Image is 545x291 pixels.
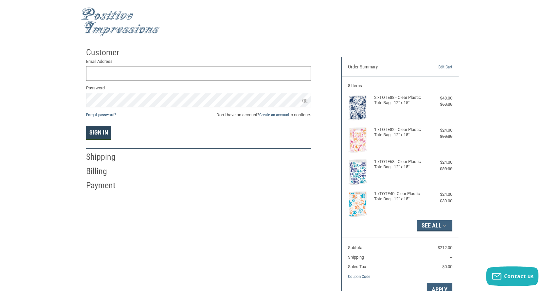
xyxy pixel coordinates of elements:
[426,127,452,134] div: $24.00
[348,274,370,279] a: Coupon Code
[486,266,538,286] button: Contact us
[417,220,452,231] button: See All
[426,198,452,204] div: $30.00
[348,264,366,269] span: Sales Tax
[86,112,116,117] a: Forgot password?
[442,264,452,269] span: $0.00
[438,245,452,250] span: $212.00
[348,245,363,250] span: Subtotal
[504,273,534,280] span: Contact us
[374,127,425,138] h4: 1 x TOTE82 - Clear Plastic Tote Bag - 12" x 15"
[374,95,425,106] h4: 2 x TOTE88 - Clear Plastic Tote Bag - 12" x 15"
[426,159,452,166] div: $24.00
[348,255,364,260] span: Shipping
[86,58,311,65] label: Email Address
[426,166,452,172] div: $30.00
[426,95,452,101] div: $48.00
[419,64,452,70] a: Edit Cart
[259,112,289,117] a: Create an account
[450,255,452,260] span: --
[348,64,419,70] h3: Order Summary
[86,152,124,162] h2: Shipping
[374,159,425,170] h4: 1 x TOTE68 - Clear Plastic Tote Bag - 12" x 15"
[374,191,425,202] h4: 1 x TOTE40 -Clear Plastic Tote Bag - 12" x 15"
[86,166,124,177] h2: Billing
[86,85,311,91] label: Password
[216,112,311,118] span: Don’t have an account? to continue.
[426,133,452,140] div: $30.00
[86,47,124,58] h2: Customer
[426,101,452,108] div: $60.00
[86,126,111,140] button: Sign In
[348,83,452,88] h3: 8 Items
[81,8,160,37] img: Positive Impressions
[86,180,124,191] h2: Payment
[426,191,452,198] div: $24.00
